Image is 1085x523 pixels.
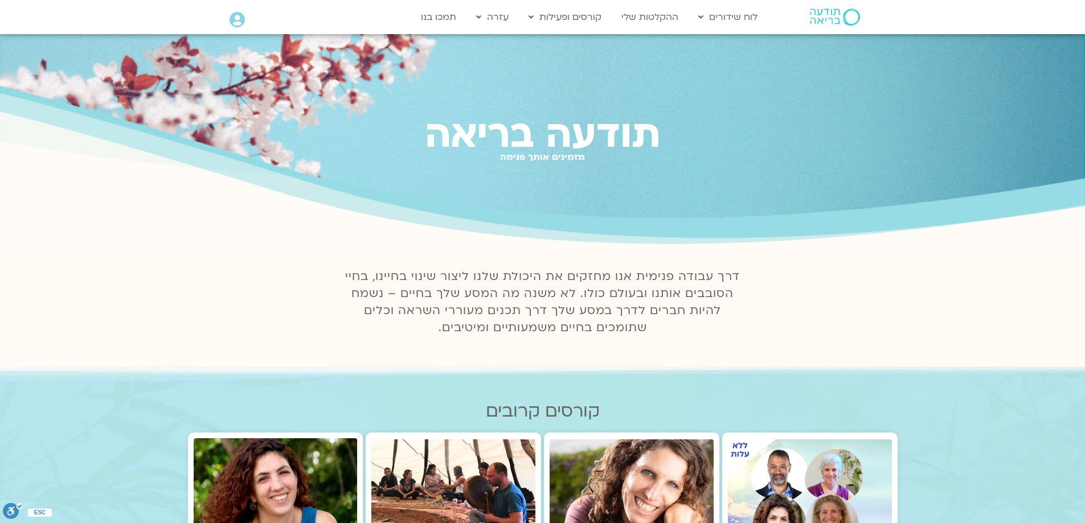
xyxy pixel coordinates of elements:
a: קורסים ופעילות [523,6,607,28]
h2: קורסים קרובים [188,401,898,421]
a: עזרה [470,6,514,28]
a: ההקלטות שלי [616,6,684,28]
img: תודעה בריאה [810,9,860,26]
p: דרך עבודה פנימית אנו מחזקים את היכולת שלנו ליצור שינוי בחיינו, בחיי הסובבים אותנו ובעולם כולו. לא... [339,268,747,336]
a: לוח שידורים [693,6,763,28]
a: תמכו בנו [415,6,462,28]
